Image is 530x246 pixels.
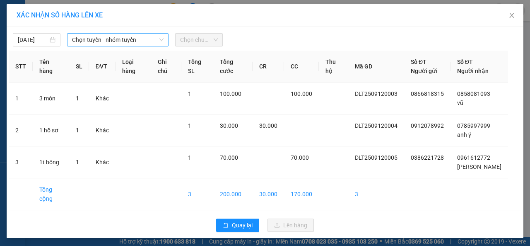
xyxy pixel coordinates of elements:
th: CR [253,51,284,83]
td: 1 [9,83,33,114]
th: Tổng SL [181,51,213,83]
span: Số ĐT [411,58,426,65]
button: uploadLên hàng [267,219,314,232]
td: 30.000 [253,178,284,210]
th: ĐVT [89,51,116,83]
span: 0785997999 [457,122,490,129]
span: 100.000 [220,90,241,97]
span: down [159,37,164,42]
span: 0961612772 [457,154,490,161]
th: Loại hàng [116,51,151,83]
span: 0866818315 [411,90,444,97]
span: close [508,12,515,19]
span: 1 [76,95,79,102]
span: anh ý [457,132,471,138]
span: 0858081093 [457,90,490,97]
span: Người nhận [457,68,489,74]
span: Người gửi [411,68,437,74]
span: Chọn tuyến - nhóm tuyến [72,34,164,46]
span: vũ [457,100,463,106]
text: DLT2509120005 [47,35,108,44]
span: 100.000 [291,90,312,97]
span: rollback [223,222,229,229]
span: 0912078992 [411,122,444,129]
td: 2 [9,114,33,146]
th: Thu hộ [319,51,348,83]
span: 30.000 [220,122,238,129]
span: 1 [188,154,191,161]
span: XÁC NHẬN SỐ HÀNG LÊN XE [17,11,103,19]
span: 1 [76,159,79,166]
span: Chọn chuyến [180,34,218,46]
span: 1 [188,122,191,129]
th: SL [69,51,89,83]
td: 170.000 [284,178,319,210]
span: [PERSON_NAME] [457,163,501,170]
span: DLT2509120005 [355,154,397,161]
button: rollbackQuay lại [216,219,259,232]
th: CC [284,51,319,83]
span: 70.000 [291,154,309,161]
th: Ghi chú [151,51,181,83]
td: 3 [9,146,33,178]
span: Số ĐT [457,58,473,65]
button: Close [500,4,523,27]
th: Tổng cước [213,51,253,83]
span: 30.000 [259,122,277,129]
td: 3 món [33,83,69,114]
span: 1 [188,90,191,97]
td: 1 hồ sơ [33,114,69,146]
td: Khác [89,83,116,114]
div: Gửi: VP [GEOGRAPHIC_DATA] [6,49,82,66]
span: Quay lại [232,221,253,230]
td: 200.000 [213,178,253,210]
span: DLT2509120003 [355,90,397,97]
span: DLT2509120004 [355,122,397,129]
th: Mã GD [348,51,404,83]
td: Khác [89,146,116,178]
div: Nhận: VP [PERSON_NAME] [87,49,149,66]
th: STT [9,51,33,83]
input: 12/09/2025 [18,35,48,44]
span: 0386221728 [411,154,444,161]
td: Khác [89,114,116,146]
th: Tên hàng [33,51,69,83]
span: 1 [76,127,79,134]
span: 70.000 [220,154,238,161]
td: 1t bông [33,146,69,178]
td: 3 [348,178,404,210]
td: Tổng cộng [33,178,69,210]
td: 3 [181,178,213,210]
